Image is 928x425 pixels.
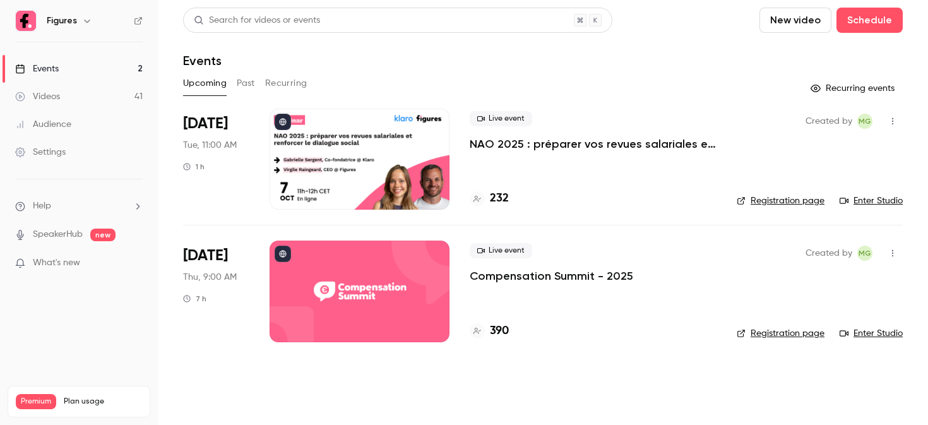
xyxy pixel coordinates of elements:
span: Live event [470,111,532,126]
a: NAO 2025 : préparer vos revues salariales et renforcer le dialogue social [470,136,717,152]
button: Past [237,73,255,93]
button: Recurring events [805,78,903,99]
li: help-dropdown-opener [15,200,143,213]
span: new [90,229,116,241]
div: Oct 7 Tue, 11:00 AM (Europe/Paris) [183,109,249,210]
div: Settings [15,146,66,159]
div: 7 h [183,294,206,304]
span: MG [859,246,871,261]
span: Live event [470,243,532,258]
span: Created by [806,246,852,261]
span: Created by [806,114,852,129]
span: [DATE] [183,246,228,266]
h6: Figures [47,15,77,27]
h4: 232 [490,190,509,207]
span: Thu, 9:00 AM [183,271,237,284]
a: Enter Studio [840,327,903,340]
div: Events [15,63,59,75]
span: MG [859,114,871,129]
span: Mégane Gateau [857,114,872,129]
h4: 390 [490,323,509,340]
button: New video [759,8,831,33]
span: Plan usage [64,397,142,407]
a: Compensation Summit - 2025 [470,268,633,284]
a: 390 [470,323,509,340]
div: Oct 16 Thu, 9:00 AM (Europe/Paris) [183,241,249,342]
span: [DATE] [183,114,228,134]
a: SpeakerHub [33,228,83,241]
a: Registration page [737,195,824,207]
span: Tue, 11:00 AM [183,139,237,152]
span: Mégane Gateau [857,246,872,261]
img: Figures [16,11,36,31]
div: Search for videos or events [194,14,320,27]
div: Videos [15,90,60,103]
button: Recurring [265,73,307,93]
span: Help [33,200,51,213]
button: Schedule [836,8,903,33]
div: Audience [15,118,71,131]
a: Registration page [737,327,824,340]
span: Premium [16,394,56,409]
a: 232 [470,190,509,207]
button: Upcoming [183,73,227,93]
a: Enter Studio [840,195,903,207]
h1: Events [183,53,222,68]
span: What's new [33,256,80,270]
iframe: Noticeable Trigger [128,258,143,269]
div: 1 h [183,162,205,172]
